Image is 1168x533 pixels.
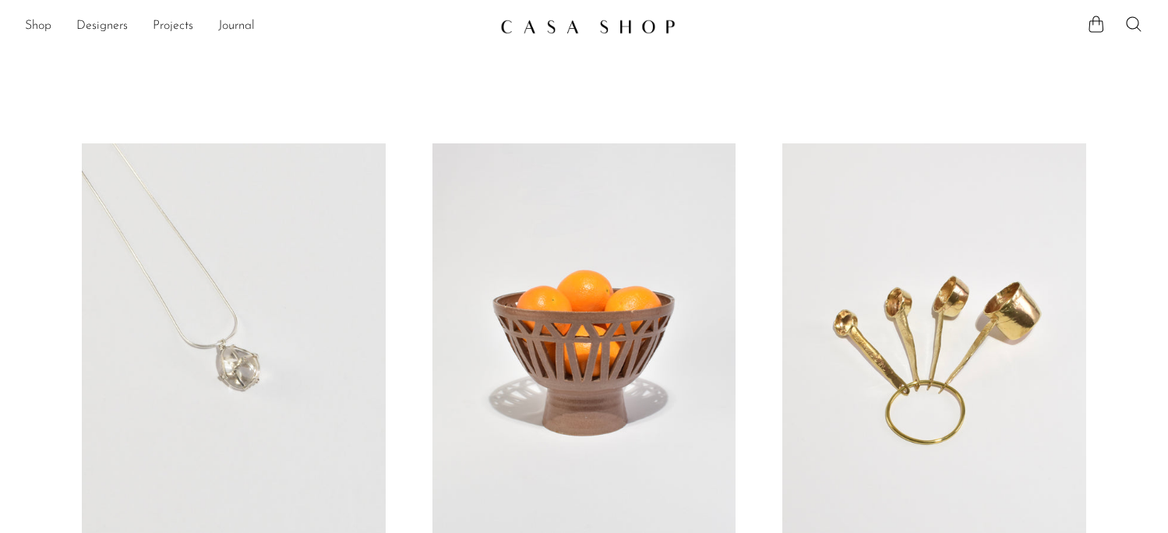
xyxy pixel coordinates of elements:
nav: Desktop navigation [25,13,488,40]
a: Projects [153,16,193,37]
a: Shop [25,16,51,37]
a: Journal [218,16,255,37]
ul: NEW HEADER MENU [25,13,488,40]
a: Designers [76,16,128,37]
